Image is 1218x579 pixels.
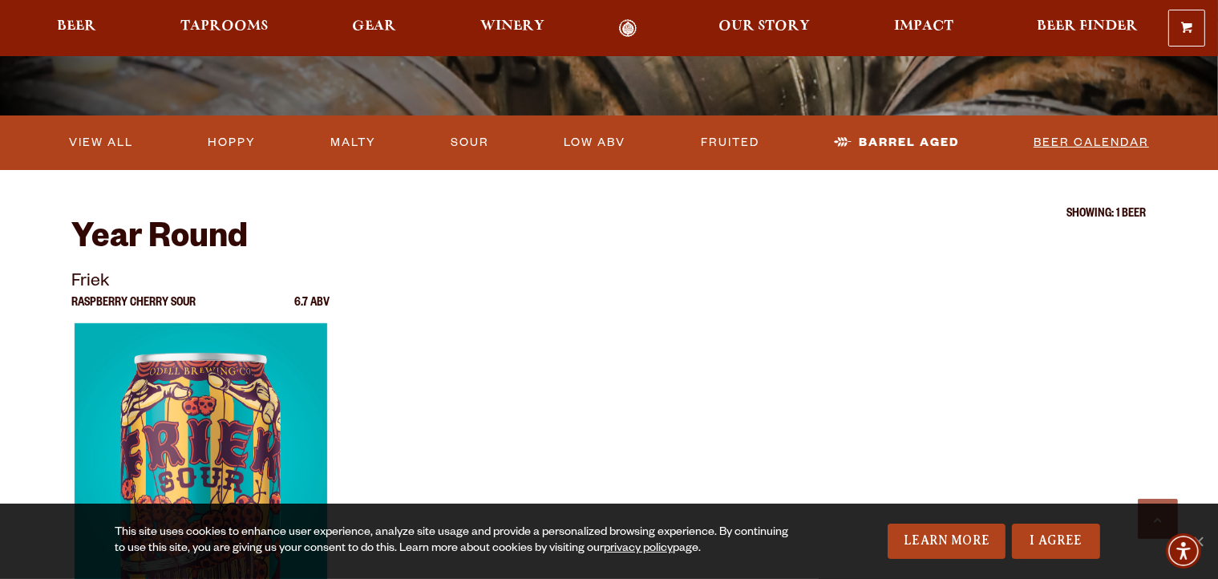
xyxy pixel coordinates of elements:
[1026,19,1148,38] a: Beer Finder
[72,221,1147,260] h2: Year Round
[828,124,965,161] a: Barrel Aged
[470,19,555,38] a: Winery
[694,124,766,161] a: Fruited
[888,524,1006,559] a: Learn More
[1138,499,1178,539] a: Scroll to top
[894,20,953,33] span: Impact
[63,124,140,161] a: View All
[598,19,658,38] a: Odell Home
[170,19,279,38] a: Taprooms
[58,20,97,33] span: Beer
[884,19,964,38] a: Impact
[444,124,496,161] a: Sour
[558,124,633,161] a: Low ABV
[72,269,330,298] p: Friek
[1166,533,1201,569] div: Accessibility Menu
[352,20,396,33] span: Gear
[1027,124,1155,161] a: Beer Calendar
[115,525,797,557] div: This site uses cookies to enhance user experience, analyze site usage and provide a personalized ...
[1037,20,1138,33] span: Beer Finder
[1012,524,1100,559] a: I Agree
[324,124,382,161] a: Malty
[480,20,544,33] span: Winery
[294,298,330,323] p: 6.7 ABV
[47,19,107,38] a: Beer
[718,20,811,33] span: Our Story
[72,298,196,323] p: Raspberry Cherry Sour
[708,19,821,38] a: Our Story
[342,19,407,38] a: Gear
[201,124,262,161] a: Hoppy
[72,209,1147,221] p: Showing: 1 Beer
[180,20,269,33] span: Taprooms
[604,543,673,556] a: privacy policy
